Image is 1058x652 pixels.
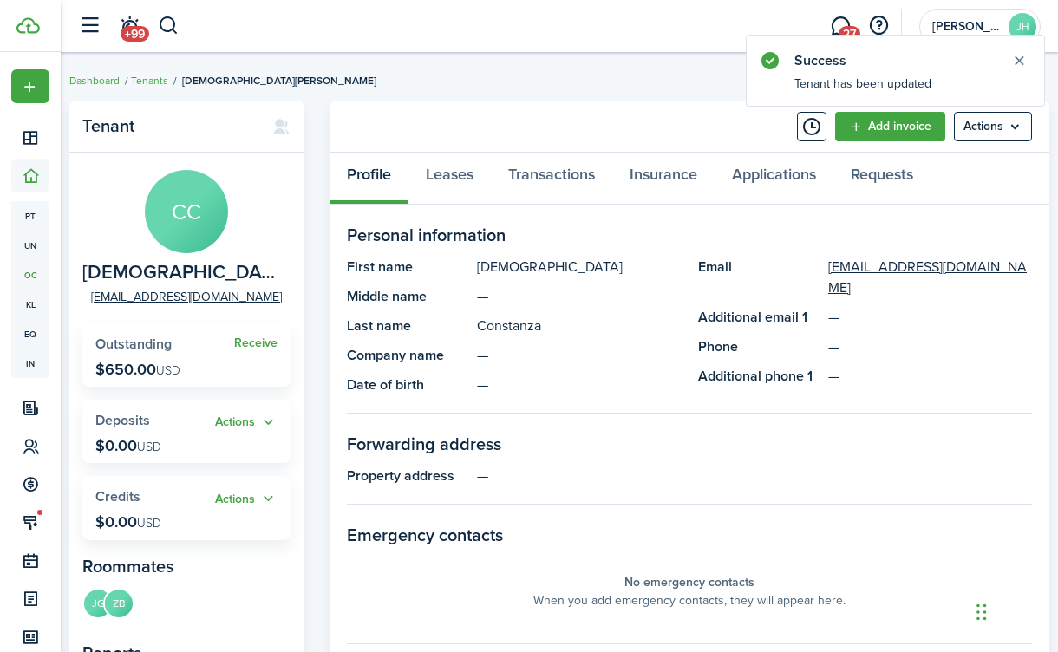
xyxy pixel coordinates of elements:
span: USD [156,362,180,380]
a: [EMAIL_ADDRESS][DOMAIN_NAME] [828,257,1032,298]
span: USD [137,514,161,532]
span: +99 [121,26,149,42]
panel-main-title: Company name [347,345,468,366]
panel-main-title: Email [698,257,820,298]
panel-main-title: First name [347,257,468,277]
panel-main-description: [DEMOGRAPHIC_DATA] [477,257,681,277]
panel-main-title: Phone [698,336,820,357]
a: kl [11,290,49,319]
panel-main-title: Additional email 1 [698,307,820,328]
a: Receive [234,336,278,350]
button: Open resource center [864,11,893,41]
button: Actions [215,413,278,433]
p: $0.00 [95,437,161,454]
span: Outstanding [95,334,172,354]
span: Deposits [95,410,150,430]
button: Open menu [11,69,49,103]
button: Search [158,11,180,41]
avatar-text: CC [145,170,228,253]
button: Actions [215,489,278,509]
button: Open menu [215,489,278,509]
a: Insurance [612,153,715,205]
span: [DEMOGRAPHIC_DATA][PERSON_NAME] [182,73,376,88]
iframe: Chat Widget [971,569,1058,652]
span: 27 [839,26,860,42]
panel-main-description: — [477,345,681,366]
a: JG [82,588,114,623]
a: [EMAIL_ADDRESS][DOMAIN_NAME] [91,288,282,306]
panel-main-title: Property address [347,466,468,486]
a: eq [11,319,49,349]
span: USD [137,438,161,456]
img: TenantCloud [16,17,40,34]
a: Dashboard [69,73,120,88]
span: Credits [95,486,140,506]
panel-main-description: Constanza [477,316,681,336]
panel-main-placeholder-title: No emergency contacts [624,573,754,591]
panel-main-section-title: Emergency contacts [347,522,1032,548]
button: Close notify [1007,49,1031,73]
a: Requests [833,153,931,205]
a: oc [11,260,49,290]
panel-main-title: Middle name [347,286,468,307]
panel-main-title: Date of birth [347,375,468,395]
panel-main-title: Tenant [82,116,255,136]
button: Timeline [797,112,826,141]
menu-btn: Actions [954,112,1032,141]
avatar-text: JH [1009,13,1036,41]
panel-main-title: Last name [347,316,468,336]
avatar-text: JG [84,590,112,617]
notify-body: Tenant has been updated [747,75,1044,106]
span: Christian Constanza [82,262,282,284]
panel-main-subtitle: Roommates [82,553,291,579]
button: Open sidebar [73,10,106,42]
span: Jameson Holdings LLC [932,21,1002,33]
button: Open menu [215,413,278,433]
panel-main-title: Additional phone 1 [698,366,820,387]
panel-main-description: — [477,466,1032,486]
div: Drag [976,586,987,638]
a: Notifications [113,4,146,49]
a: Applications [715,153,833,205]
a: Add invoice [835,112,945,141]
panel-main-description: — [477,375,681,395]
button: Open menu [954,112,1032,141]
a: in [11,349,49,378]
p: $0.00 [95,513,161,531]
panel-main-section-title: Personal information [347,222,1032,248]
notify-title: Success [794,50,994,71]
a: Transactions [491,153,612,205]
a: Tenants [131,73,168,88]
avatar-text: ZB [105,590,133,617]
a: un [11,231,49,260]
panel-main-placeholder-description: When you add emergency contacts, they will appear here. [533,591,846,610]
panel-main-section-title: Forwarding address [347,431,1032,457]
a: Leases [408,153,491,205]
panel-main-description: — [477,286,681,307]
a: ZB [114,588,134,623]
a: pt [11,201,49,231]
p: $650.00 [95,361,180,378]
a: Messaging [824,4,857,49]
